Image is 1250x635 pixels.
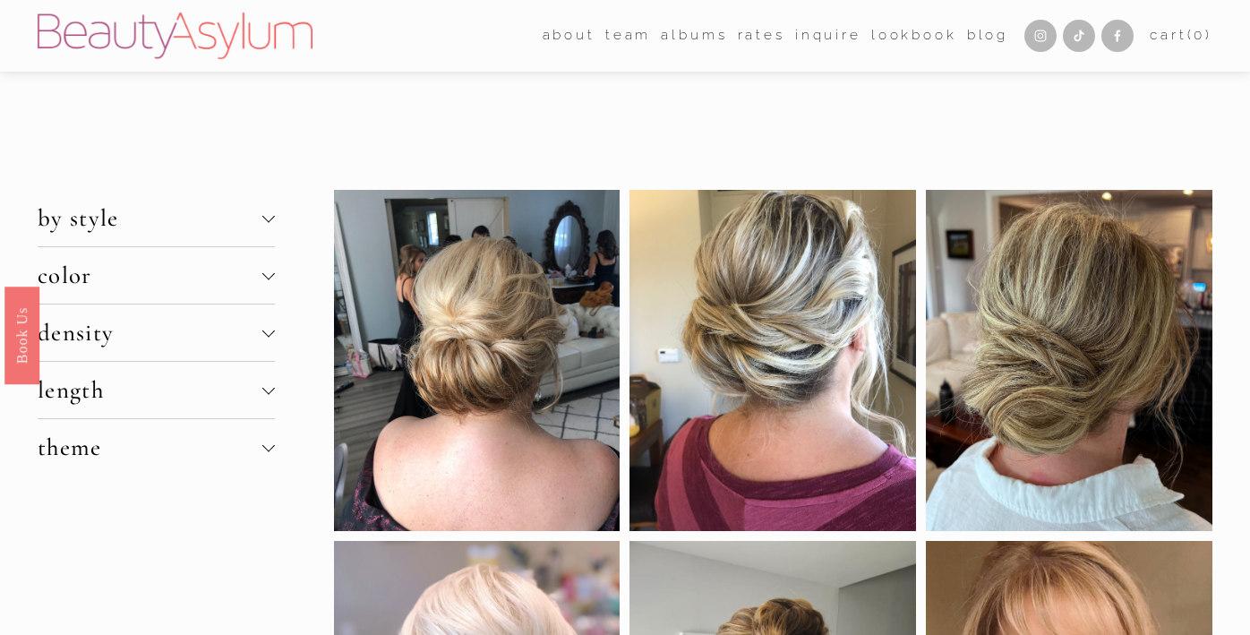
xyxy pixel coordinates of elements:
[1063,20,1095,52] a: TikTok
[38,13,312,59] img: Beauty Asylum | Bridal Hair &amp; Makeup Charlotte &amp; Atlanta
[38,190,275,246] button: by style
[1150,23,1212,48] a: Cart(0)
[543,22,595,50] a: folder dropdown
[38,362,275,418] button: length
[1187,27,1213,43] span: ( )
[1024,20,1057,52] a: Instagram
[543,23,595,48] span: about
[38,419,275,476] button: theme
[738,22,785,50] a: Rates
[38,247,275,304] button: color
[4,286,39,383] a: Book Us
[38,375,262,405] span: length
[795,22,861,50] a: Inquire
[661,22,727,50] a: albums
[38,305,275,361] button: density
[38,318,262,348] span: density
[871,22,957,50] a: Lookbook
[1101,20,1134,52] a: Facebook
[38,203,262,233] span: by style
[605,23,651,48] span: team
[1194,27,1205,43] span: 0
[38,433,262,462] span: theme
[967,22,1008,50] a: Blog
[38,261,262,290] span: color
[605,22,651,50] a: folder dropdown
